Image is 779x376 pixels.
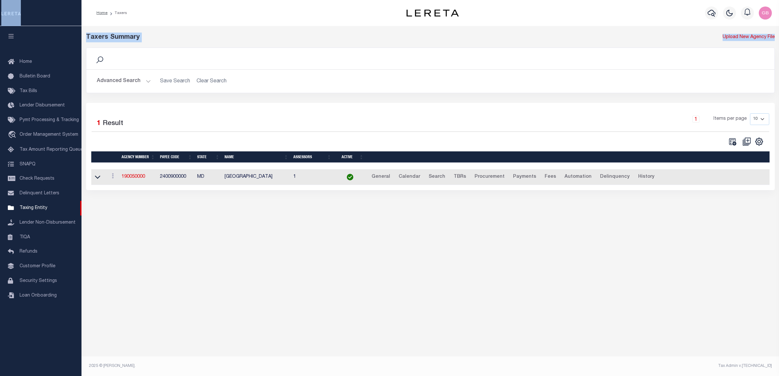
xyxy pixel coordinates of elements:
th: State: activate to sort column ascending [195,151,222,163]
label: Result [103,118,123,129]
button: Advanced Search [97,75,151,88]
th: Name: activate to sort column ascending [222,151,291,163]
span: Tax Bills [20,89,37,93]
a: Home [96,11,108,15]
span: Check Requests [20,176,54,181]
a: Search [426,172,448,182]
a: Upload New Agency File [723,34,775,41]
a: Automation [562,172,595,182]
a: Payments [510,172,539,182]
span: SNAPQ [20,162,36,166]
a: History [635,172,657,182]
span: Order Management System [20,132,78,137]
th: &nbsp; [366,151,775,163]
td: [GEOGRAPHIC_DATA] [222,169,291,185]
th: Active: activate to sort column ascending [334,151,366,163]
span: Lender Disbursement [20,103,65,108]
span: 1 [97,120,101,127]
span: Customer Profile [20,264,55,269]
span: Pymt Processing & Tracking [20,118,79,122]
span: Bulletin Board [20,74,50,79]
div: 2025 © [PERSON_NAME]. [84,363,431,369]
span: Taxing Entity [20,206,47,210]
td: MD [195,169,222,185]
a: 190050000 [122,174,145,179]
span: Refunds [20,249,37,254]
a: Delinquency [597,172,633,182]
span: Items per page [713,116,747,123]
th: Agency Number: activate to sort column ascending [119,151,157,163]
span: TIQA [20,235,30,239]
span: Security Settings [20,279,57,283]
span: Home [20,60,32,64]
i: travel_explore [8,131,18,139]
img: logo-dark.svg [406,9,459,17]
a: Procurement [472,172,507,182]
a: General [369,172,393,182]
span: Lender Non-Disbursement [20,220,76,225]
span: Loan Onboarding [20,293,57,298]
a: TBRs [451,172,469,182]
th: Assessors: activate to sort column ascending [291,151,334,163]
li: Taxers [108,10,127,16]
span: Delinquent Letters [20,191,59,196]
a: Fees [542,172,559,182]
a: Calendar [396,172,423,182]
th: Payee Code: activate to sort column ascending [157,151,195,163]
a: 1 [692,116,699,123]
img: svg+xml;base64,PHN2ZyB4bWxucz0iaHR0cDovL3d3dy53My5vcmcvMjAwMC9zdmciIHBvaW50ZXItZXZlbnRzPSJub25lIi... [759,7,772,20]
div: Taxers Summary [86,33,600,42]
td: 2400900000 [157,169,195,185]
td: 1 [291,169,334,185]
span: Tax Amount Reporting Queue [20,147,83,152]
div: Tax Admin v.[TECHNICAL_ID] [435,363,772,369]
img: check-icon-green.svg [347,174,353,180]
